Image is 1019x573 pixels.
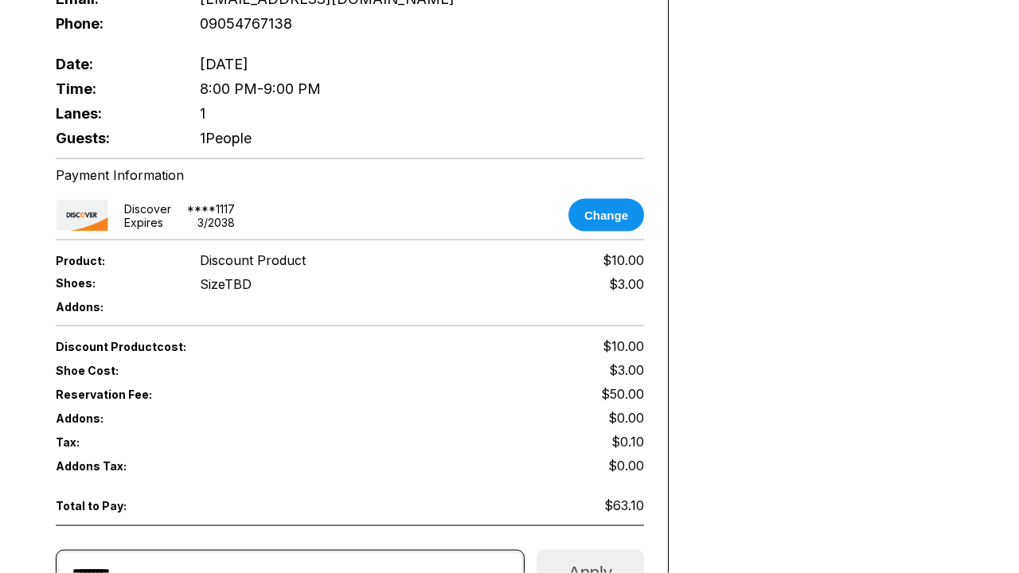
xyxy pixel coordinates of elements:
[56,411,174,425] span: Addons:
[608,458,644,474] span: $0.00
[603,252,644,268] span: $10.00
[200,105,205,122] span: 1
[56,276,174,290] span: Shoes:
[603,338,644,354] span: $10.00
[200,130,252,146] span: 1 People
[124,216,163,229] div: Expires
[200,80,321,97] span: 8:00 PM - 9:00 PM
[56,340,350,353] span: Discount Product cost:
[609,362,644,378] span: $3.00
[601,386,644,402] span: $50.00
[56,499,174,513] span: Total to Pay:
[56,254,174,267] span: Product:
[56,80,174,97] span: Time:
[56,130,174,146] span: Guests:
[200,252,306,268] span: Discount Product
[611,434,644,450] span: $0.10
[200,56,248,72] span: [DATE]
[200,276,252,292] div: Size TBD
[604,497,644,513] span: $63.10
[124,202,171,216] div: discover
[200,15,292,32] span: 09054767138
[56,199,108,232] img: card
[56,364,174,377] span: Shoe Cost:
[608,410,644,426] span: $0.00
[56,105,174,122] span: Lanes:
[56,459,174,473] span: Addons Tax:
[609,276,644,292] div: $3.00
[56,56,174,72] span: Date:
[56,167,644,183] div: Payment Information
[56,300,174,314] span: Addons:
[568,199,644,232] button: Change
[56,388,350,401] span: Reservation Fee:
[197,216,235,229] div: 3 / 2038
[56,435,174,449] span: Tax:
[56,15,174,32] span: Phone:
